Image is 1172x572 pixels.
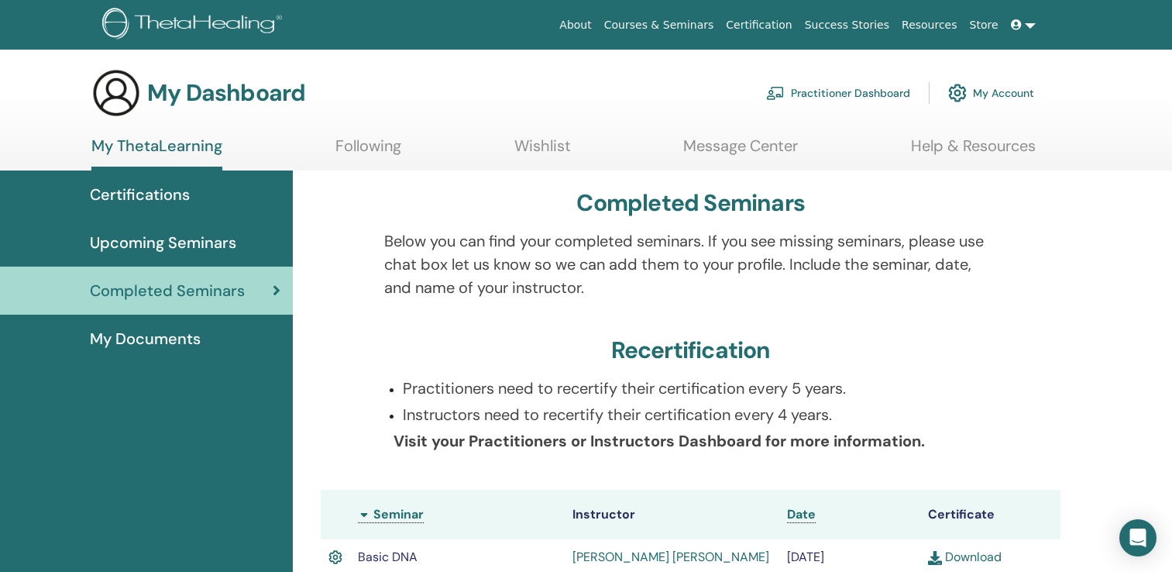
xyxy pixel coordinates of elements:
a: Practitioner Dashboard [766,76,910,110]
a: Certification [720,11,798,40]
h3: Recertification [611,336,771,364]
a: Store [964,11,1005,40]
th: Instructor [565,490,779,539]
div: Open Intercom Messenger [1119,519,1157,556]
img: chalkboard-teacher.svg [766,86,785,100]
h3: My Dashboard [147,79,305,107]
a: My ThetaLearning [91,136,222,171]
span: Date [787,506,816,522]
a: Courses & Seminars [598,11,720,40]
a: My Account [948,76,1034,110]
a: About [553,11,597,40]
span: My Documents [90,327,201,350]
span: Basic DNA [358,549,418,565]
img: logo.png [102,8,287,43]
th: Certificate [920,490,1060,539]
a: Wishlist [514,136,571,167]
span: Completed Seminars [90,279,245,302]
a: Success Stories [799,11,895,40]
h3: Completed Seminars [576,189,805,217]
span: Certifications [90,183,190,206]
a: Help & Resources [911,136,1036,167]
img: Active Certificate [328,547,342,567]
img: generic-user-icon.jpg [91,68,141,118]
b: Visit your Practitioners or Instructors Dashboard for more information. [394,431,925,451]
a: [PERSON_NAME] [PERSON_NAME] [572,549,769,565]
p: Instructors need to recertify their certification every 4 years. [403,403,997,426]
p: Below you can find your completed seminars. If you see missing seminars, please use chat box let ... [384,229,997,299]
a: Following [335,136,401,167]
a: Date [787,506,816,523]
a: Message Center [683,136,798,167]
span: Upcoming Seminars [90,231,236,254]
a: Download [928,549,1002,565]
a: Resources [895,11,964,40]
img: download.svg [928,551,942,565]
img: cog.svg [948,80,967,106]
p: Practitioners need to recertify their certification every 5 years. [403,377,997,400]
